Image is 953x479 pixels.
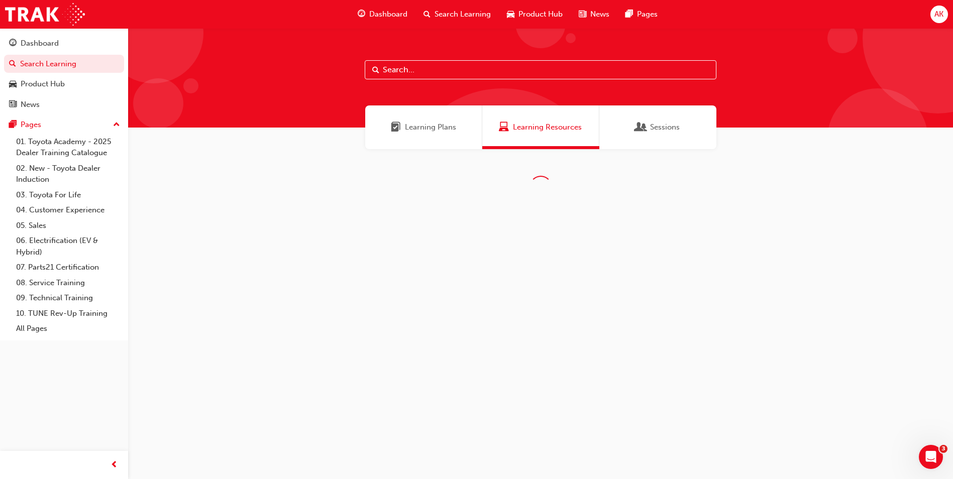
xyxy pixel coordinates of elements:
[599,105,716,149] a: SessionsSessions
[4,115,124,134] button: Pages
[518,9,563,20] span: Product Hub
[4,32,124,115] button: DashboardSearch LearningProduct HubNews
[590,9,609,20] span: News
[21,119,41,131] div: Pages
[21,38,59,49] div: Dashboard
[482,105,599,149] a: Learning ResourcesLearning Resources
[930,6,948,23] button: AK
[9,60,16,69] span: search-icon
[12,161,124,187] a: 02. New - Toyota Dealer Induction
[636,122,646,133] span: Sessions
[365,60,716,79] input: Search...
[423,8,431,21] span: search-icon
[12,134,124,161] a: 01. Toyota Academy - 2025 Dealer Training Catalogue
[12,202,124,218] a: 04. Customer Experience
[415,4,499,25] a: search-iconSearch Learning
[919,445,943,469] iframe: Intercom live chat
[9,121,17,130] span: pages-icon
[499,122,509,133] span: Learning Resources
[12,218,124,233] a: 05. Sales
[9,39,17,48] span: guage-icon
[21,78,65,90] div: Product Hub
[579,8,586,21] span: news-icon
[12,187,124,203] a: 03. Toyota For Life
[625,8,633,21] span: pages-icon
[9,80,17,89] span: car-icon
[391,122,401,133] span: Learning Plans
[12,306,124,321] a: 10. TUNE Rev-Up Training
[372,64,379,76] span: Search
[650,122,680,133] span: Sessions
[12,260,124,275] a: 07. Parts21 Certification
[21,99,40,110] div: News
[4,55,124,73] a: Search Learning
[513,122,582,133] span: Learning Resources
[113,118,120,132] span: up-icon
[435,9,491,20] span: Search Learning
[405,122,456,133] span: Learning Plans
[934,9,943,20] span: AK
[507,8,514,21] span: car-icon
[12,233,124,260] a: 06. Electrification (EV & Hybrid)
[9,100,17,109] span: news-icon
[365,105,482,149] a: Learning PlansLearning Plans
[5,3,85,26] img: Trak
[12,290,124,306] a: 09. Technical Training
[637,9,658,20] span: Pages
[939,445,947,453] span: 3
[499,4,571,25] a: car-iconProduct Hub
[358,8,365,21] span: guage-icon
[617,4,666,25] a: pages-iconPages
[4,95,124,114] a: News
[4,75,124,93] a: Product Hub
[111,459,118,471] span: prev-icon
[571,4,617,25] a: news-iconNews
[350,4,415,25] a: guage-iconDashboard
[369,9,407,20] span: Dashboard
[12,321,124,336] a: All Pages
[4,34,124,53] a: Dashboard
[12,275,124,291] a: 08. Service Training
